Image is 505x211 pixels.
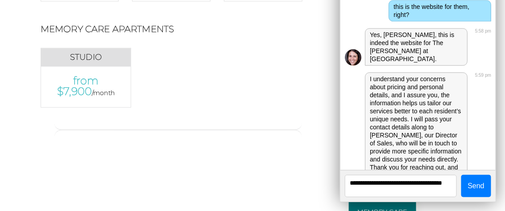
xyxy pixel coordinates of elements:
[475,72,491,78] div: 5:59 pm
[365,72,468,190] div: I understand your concerns about pricing and personal details, and I assure you, the information ...
[475,28,491,34] div: 5:58 pm
[365,28,468,66] div: Yes, [PERSON_NAME], this is indeed the website for The [PERSON_NAME] at [GEOGRAPHIC_DATA].
[50,53,122,62] h3: Studio
[92,89,115,97] span: /month
[50,75,122,98] p: from $7,900
[461,175,491,197] button: Send
[41,24,174,34] h2: Memory Care Apartments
